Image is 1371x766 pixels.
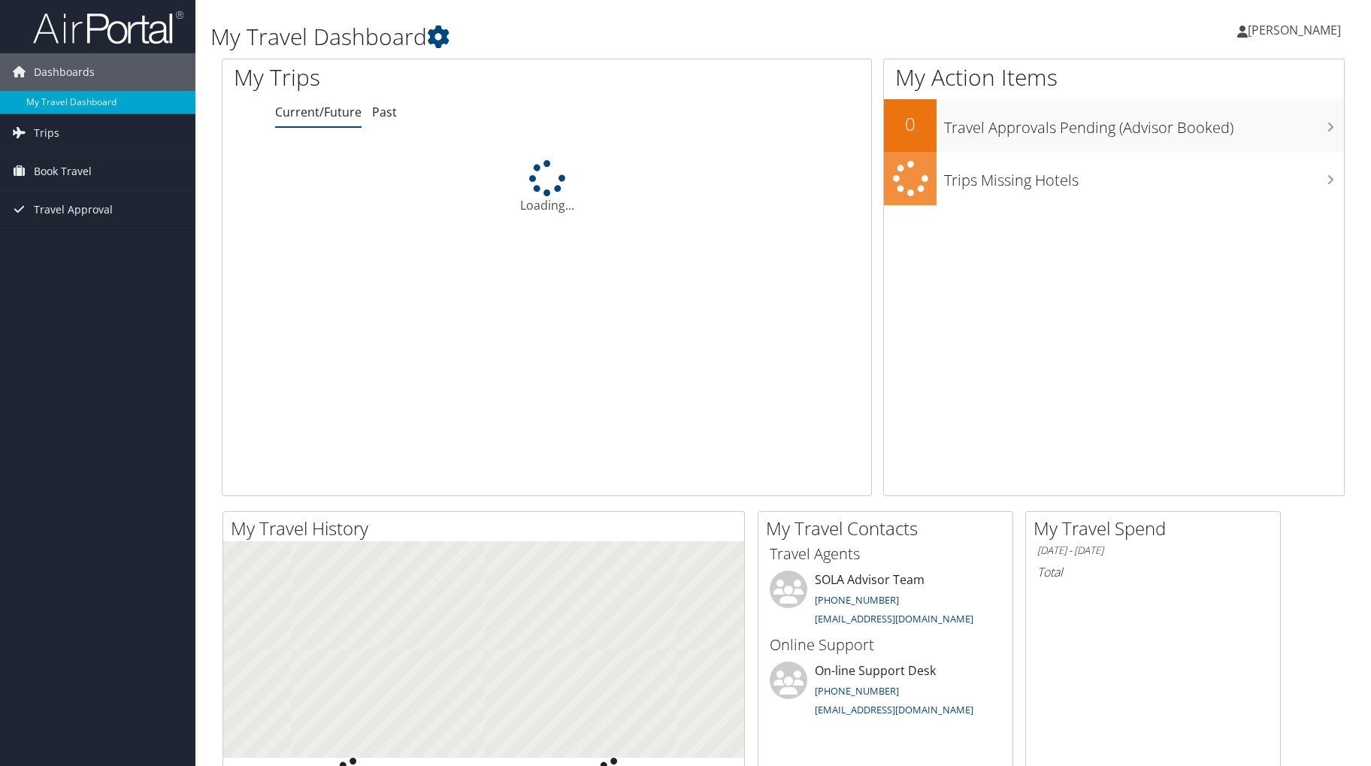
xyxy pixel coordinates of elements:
h2: 0 [884,111,937,137]
a: Trips Missing Hotels [884,152,1344,205]
h2: My Travel Spend [1034,516,1280,541]
li: On-line Support Desk [762,662,1009,723]
span: Book Travel [34,153,92,190]
a: Current/Future [275,104,362,120]
h3: Travel Agents [770,543,1001,565]
li: SOLA Advisor Team [762,571,1009,632]
div: Loading... [222,160,871,214]
span: Trips [34,114,59,152]
h6: [DATE] - [DATE] [1037,543,1269,558]
a: [PERSON_NAME] [1237,8,1356,53]
img: airportal-logo.png [33,10,183,45]
h3: Online Support [770,634,1001,655]
span: Dashboards [34,53,95,91]
a: [EMAIL_ADDRESS][DOMAIN_NAME] [815,703,973,716]
h1: My Travel Dashboard [210,21,974,53]
a: [EMAIL_ADDRESS][DOMAIN_NAME] [815,612,973,625]
h3: Trips Missing Hotels [944,162,1344,191]
h1: My Action Items [884,62,1344,93]
h3: Travel Approvals Pending (Advisor Booked) [944,110,1344,138]
h2: My Travel Contacts [766,516,1012,541]
h2: My Travel History [231,516,744,541]
h1: My Trips [234,62,590,93]
a: [PHONE_NUMBER] [815,684,899,698]
a: [PHONE_NUMBER] [815,593,899,607]
span: [PERSON_NAME] [1248,22,1341,38]
h6: Total [1037,564,1269,580]
a: Past [372,104,397,120]
a: 0Travel Approvals Pending (Advisor Booked) [884,99,1344,152]
span: Travel Approval [34,191,113,229]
